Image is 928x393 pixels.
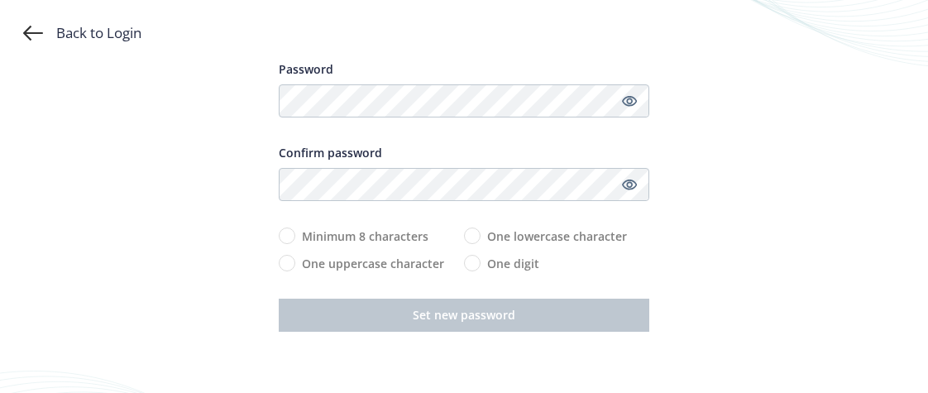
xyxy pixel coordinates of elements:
[413,307,515,323] span: Set new password
[619,91,639,111] a: Show password
[279,61,333,77] span: Password
[302,228,428,245] span: Minimum 8 characters
[279,145,382,161] span: Confirm password
[487,255,539,272] span: One digit
[279,299,650,332] button: Set new password
[619,175,639,194] a: Show password
[487,228,627,245] span: One lowercase character
[23,23,141,43] a: Back to Login
[302,255,444,272] span: One uppercase character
